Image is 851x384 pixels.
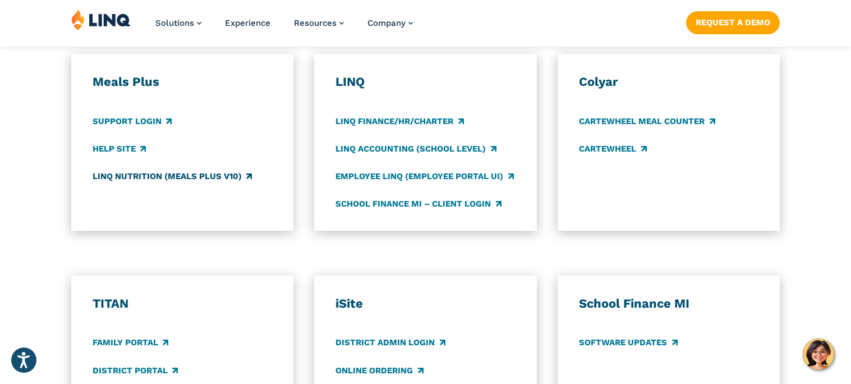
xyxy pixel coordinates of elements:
[335,364,423,377] a: Online Ordering
[335,170,513,182] a: Employee LINQ (Employee Portal UI)
[335,74,515,90] h3: LINQ
[294,18,337,28] span: Resources
[155,18,194,28] span: Solutions
[93,143,146,155] a: Help Site
[93,115,172,127] a: Support Login
[335,296,515,312] h3: iSite
[579,143,646,155] a: CARTEWHEEL
[367,18,413,28] a: Company
[579,74,758,90] h3: Colyar
[225,18,270,28] a: Experience
[579,115,715,127] a: CARTEWHEEL Meal Counter
[93,170,252,182] a: LINQ Nutrition (Meals Plus v10)
[93,364,178,377] a: District Portal
[294,18,344,28] a: Resources
[335,198,501,210] a: School Finance MI – Client Login
[71,9,131,30] img: LINQ | K‑12 Software
[335,337,445,349] a: District Admin Login
[335,143,496,155] a: LINQ Accounting (school level)
[686,9,780,34] nav: Button Navigation
[93,74,272,90] h3: Meals Plus
[93,337,168,349] a: Family Portal
[367,18,406,28] span: Company
[155,9,413,46] nav: Primary Navigation
[803,339,834,370] button: Hello, have a question? Let’s chat.
[93,296,272,312] h3: TITAN
[579,296,758,312] h3: School Finance MI
[686,11,780,34] a: Request a Demo
[335,115,463,127] a: LINQ Finance/HR/Charter
[155,18,201,28] a: Solutions
[579,337,677,349] a: Software Updates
